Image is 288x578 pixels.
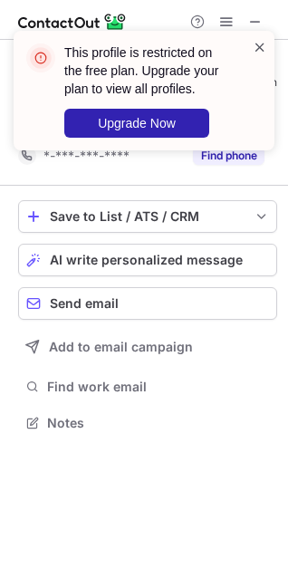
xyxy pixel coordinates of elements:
[18,410,277,436] button: Notes
[49,340,193,354] span: Add to email campaign
[64,109,209,138] button: Upgrade Now
[18,374,277,400] button: Find work email
[26,43,55,72] img: error
[50,296,119,311] span: Send email
[47,415,270,431] span: Notes
[98,116,176,130] span: Upgrade Now
[18,331,277,363] button: Add to email campaign
[18,244,277,276] button: AI write personalized message
[64,43,231,98] header: This profile is restricted on the free plan. Upgrade your plan to view all profiles.
[47,379,270,395] span: Find work email
[50,209,245,224] div: Save to List / ATS / CRM
[50,253,243,267] span: AI write personalized message
[18,200,277,233] button: save-profile-one-click
[18,11,127,33] img: ContactOut v5.3.10
[18,287,277,320] button: Send email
